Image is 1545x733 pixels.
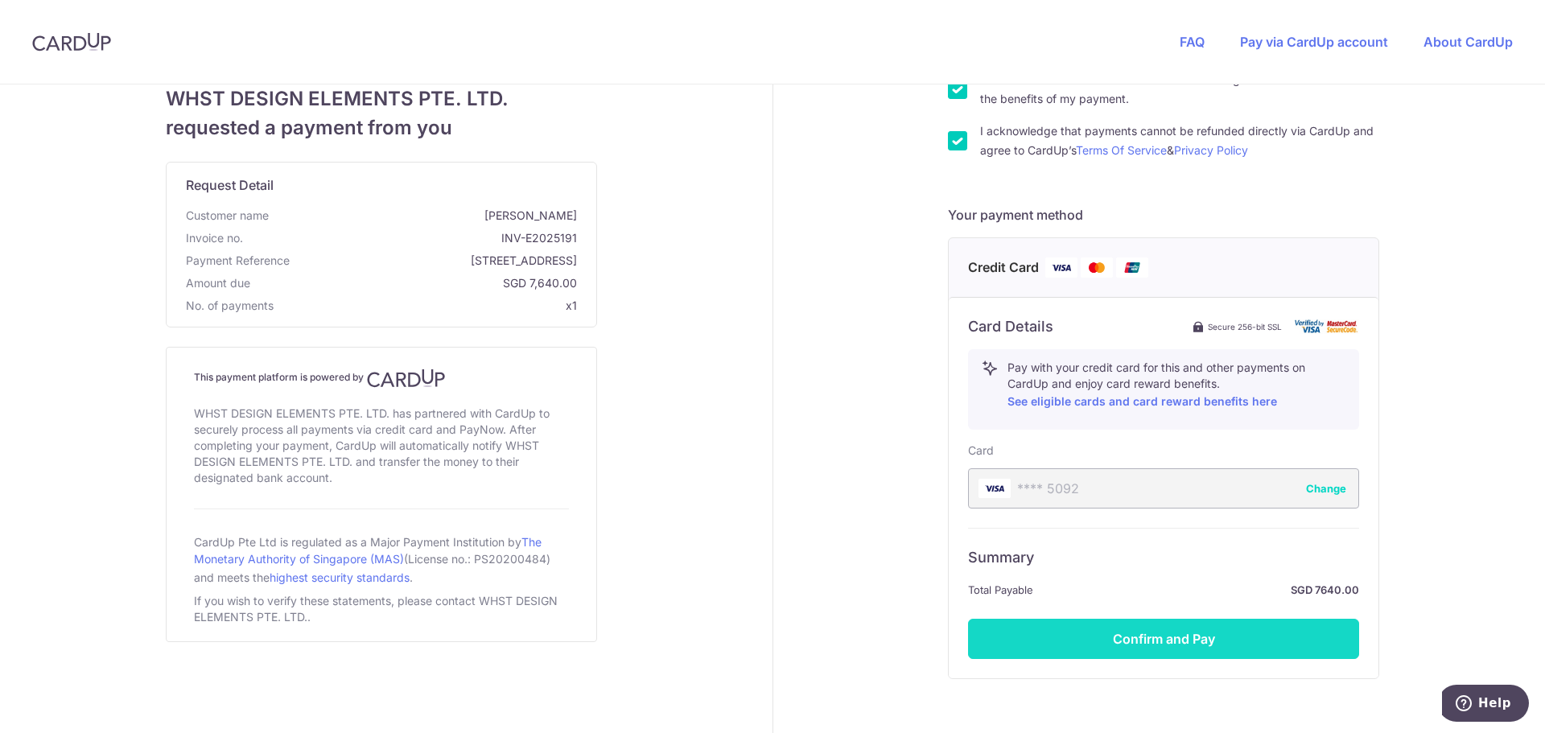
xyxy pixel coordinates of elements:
img: Mastercard [1081,257,1113,278]
span: INV-E2025191 [249,230,577,246]
h4: This payment platform is powered by [194,369,569,388]
strong: SGD 7640.00 [1040,580,1359,599]
span: requested a payment from you [166,113,597,142]
label: I would like to receive more information that will guide me how to maximize the benefits of my pa... [980,70,1379,109]
span: translation missing: en.payment_reference [186,253,290,267]
span: SGD 7,640.00 [257,275,577,291]
img: CardUp [367,369,446,388]
a: Pay via CardUp account [1240,34,1388,50]
span: [STREET_ADDRESS] [296,253,577,269]
button: Change [1306,480,1346,496]
span: translation missing: en.request_detail [186,177,274,193]
a: highest security standards [270,570,410,584]
iframe: Opens a widget where you can find more information [1442,685,1529,725]
img: Union Pay [1116,257,1148,278]
img: CardUp [32,32,111,51]
span: Amount due [186,275,250,291]
span: x1 [566,299,577,312]
a: Terms Of Service [1076,143,1167,157]
div: WHST DESIGN ELEMENTS PTE. LTD. has partnered with CardUp to securely process all payments via cre... [194,402,569,489]
h5: Your payment method [948,205,1379,224]
img: card secure [1295,319,1359,333]
a: Privacy Policy [1174,143,1248,157]
span: Customer name [186,208,269,224]
span: WHST DESIGN ELEMENTS PTE. LTD. [166,84,597,113]
h6: Summary [968,548,1359,567]
img: Visa [1045,257,1077,278]
span: Invoice no. [186,230,243,246]
h6: Card Details [968,317,1053,336]
div: If you wish to verify these statements, please contact WHST DESIGN ELEMENTS PTE. LTD.. [194,590,569,628]
span: Total Payable [968,580,1033,599]
a: See eligible cards and card reward benefits here [1007,394,1277,408]
span: Secure 256-bit SSL [1208,320,1282,333]
p: Pay with your credit card for this and other payments on CardUp and enjoy card reward benefits. [1007,360,1345,411]
a: FAQ [1180,34,1205,50]
div: CardUp Pte Ltd is regulated as a Major Payment Institution by (License no.: PS20200484) and meets... [194,529,569,590]
span: [PERSON_NAME] [275,208,577,224]
label: Card [968,443,994,459]
button: Confirm and Pay [968,619,1359,659]
span: No. of payments [186,298,274,314]
label: I acknowledge that payments cannot be refunded directly via CardUp and agree to CardUp’s & [980,121,1379,160]
span: Credit Card [968,257,1039,278]
a: About CardUp [1423,34,1513,50]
